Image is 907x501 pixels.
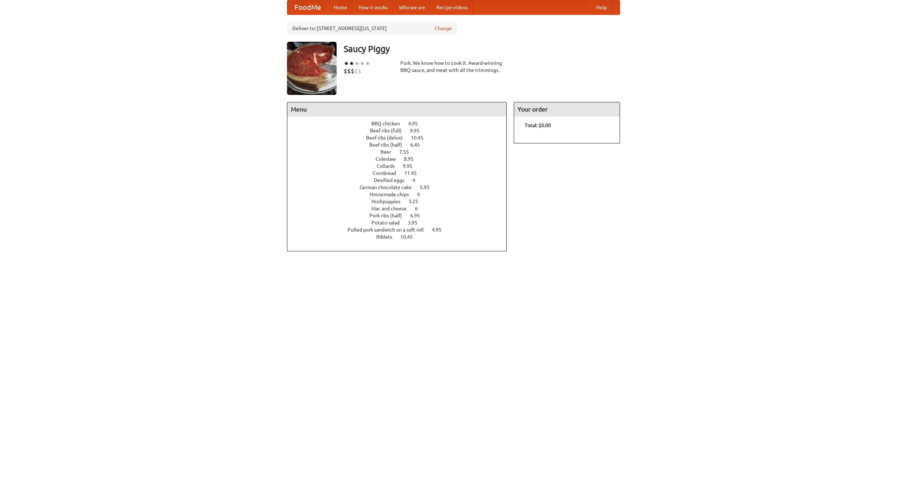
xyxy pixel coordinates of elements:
span: 6 [415,206,425,211]
li: $ [344,67,347,75]
span: 4 [412,177,422,183]
a: Hushpuppies 3.25 [371,199,431,204]
li: ★ [365,59,370,67]
a: Coleslaw 8.95 [376,156,427,162]
span: 10.45 [400,234,420,240]
span: Cornbread [373,170,403,176]
span: Devilled eggs [374,177,411,183]
span: Coleslaw [376,156,403,162]
a: Home [328,0,353,15]
a: Housemade chips 4 [370,192,433,197]
span: BBQ chicken [371,121,407,126]
li: $ [347,67,351,75]
a: Beer 7.55 [381,149,422,155]
li: ★ [344,59,349,67]
li: ★ [360,59,365,67]
span: Beef ribs (full) [370,128,409,133]
div: Pork. We know how to cook it. Award-winning BBQ sauce, and meat with all the trimmings. [400,59,507,74]
span: 5.95 [420,184,436,190]
a: Devilled eggs 4 [374,177,428,183]
span: Beef ribs (half) [369,142,409,148]
div: Deliver to: [STREET_ADDRESS][US_STATE] [287,22,457,35]
h4: Your order [514,102,620,116]
span: Mac and cheese [371,206,414,211]
a: FoodMe [287,0,328,15]
span: 9.95 [410,128,427,133]
span: 3.95 [408,220,424,226]
li: ★ [349,59,354,67]
h3: Saucy Piggy [344,42,620,56]
img: angular.jpg [287,42,337,95]
a: Change [435,25,452,32]
a: Beef ribs (delux) 10.45 [366,135,436,141]
span: 6.45 [410,142,427,148]
h4: Menu [287,102,506,116]
a: Mac and cheese 6 [371,206,431,211]
li: $ [358,67,361,75]
span: 4 [417,192,427,197]
span: Pork ribs (half) [370,213,409,218]
span: 4.95 [408,121,425,126]
li: $ [354,67,358,75]
b: Total: $0.00 [525,123,551,128]
span: Housemade chips [370,192,416,197]
span: 8.95 [404,156,421,162]
a: Riblets 10.45 [376,234,426,240]
span: Hushpuppies [371,199,407,204]
a: Beef ribs (full) 9.95 [370,128,433,133]
span: Pulled pork sandwich on a soft roll [348,227,431,233]
span: German chocolate cake [360,184,419,190]
a: Help [591,0,613,15]
a: Cornbread 11.45 [373,170,430,176]
span: Collards [377,163,402,169]
a: How it works [353,0,393,15]
span: Riblets [376,234,399,240]
span: Beer [381,149,398,155]
a: German chocolate cake 5.95 [360,184,443,190]
span: 10.45 [411,135,430,141]
a: Who we are [393,0,431,15]
a: BBQ chicken 4.95 [371,121,431,126]
li: ★ [354,59,360,67]
span: 11.45 [404,170,424,176]
a: Recipe videos [431,0,473,15]
a: Beef ribs (half) 6.45 [369,142,433,148]
span: 9.95 [403,163,419,169]
a: Potato salad 3.95 [372,220,430,226]
li: $ [351,67,354,75]
span: 3.25 [409,199,425,204]
span: 6.95 [410,213,427,218]
a: Pork ribs (half) 6.95 [370,213,433,218]
span: Beef ribs (delux) [366,135,410,141]
span: 7.55 [399,149,416,155]
span: Potato salad [372,220,407,226]
span: 4.95 [432,227,449,233]
a: Collards 9.95 [377,163,426,169]
a: Pulled pork sandwich on a soft roll 4.95 [348,227,455,233]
